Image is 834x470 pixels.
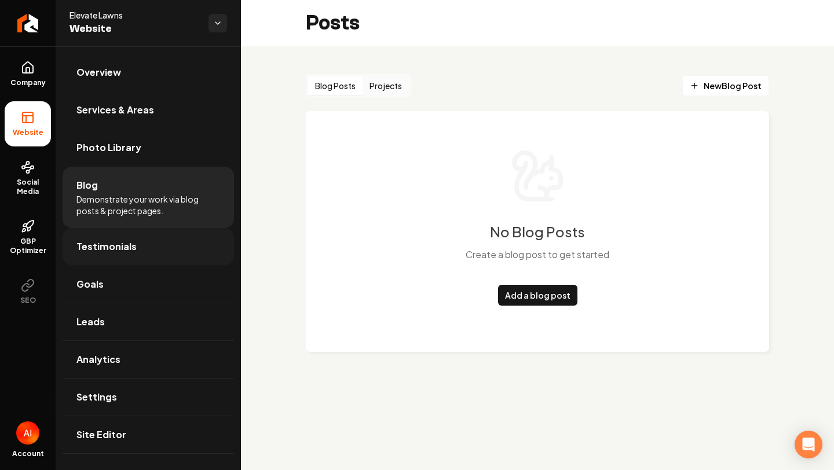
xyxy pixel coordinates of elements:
a: Leads [63,303,234,340]
a: Photo Library [63,129,234,166]
span: Demonstrate your work via blog posts & project pages. [76,193,220,216]
a: Overview [63,54,234,91]
div: Open Intercom Messenger [795,431,822,458]
h2: Posts [306,12,360,35]
span: Company [6,78,50,87]
span: Site Editor [76,428,126,442]
span: Services & Areas [76,103,154,117]
span: Leads [76,315,105,329]
button: Blog Posts [308,76,363,95]
a: Settings [63,379,234,416]
a: Testimonials [63,228,234,265]
a: Site Editor [63,416,234,453]
span: Elevate Lawns [69,9,199,21]
a: Add a blog post [498,285,577,306]
a: Company [5,52,51,97]
img: Rebolt Logo [17,14,39,32]
a: Analytics [63,341,234,378]
span: Testimonials [76,240,137,254]
span: Account [12,449,44,458]
span: Goals [76,277,104,291]
a: GBP Optimizer [5,210,51,265]
span: Analytics [76,352,120,366]
a: NewBlog Post [682,75,769,96]
span: New Blog Post [690,80,762,92]
span: Website [8,128,48,137]
p: Create a blog post to get started [466,248,609,262]
span: Website [69,21,199,37]
h3: No Blog Posts [490,222,585,241]
span: Settings [76,390,117,404]
span: Social Media [5,178,51,196]
span: Overview [76,65,121,79]
span: Blog [76,178,98,192]
a: Goals [63,266,234,303]
button: SEO [5,269,51,314]
img: Abdi Ismael [16,421,39,445]
span: SEO [16,296,41,305]
span: GBP Optimizer [5,237,51,255]
a: Social Media [5,151,51,205]
a: Services & Areas [63,91,234,128]
button: Projects [363,76,409,95]
span: Photo Library [76,141,141,155]
button: Open user button [16,421,39,445]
